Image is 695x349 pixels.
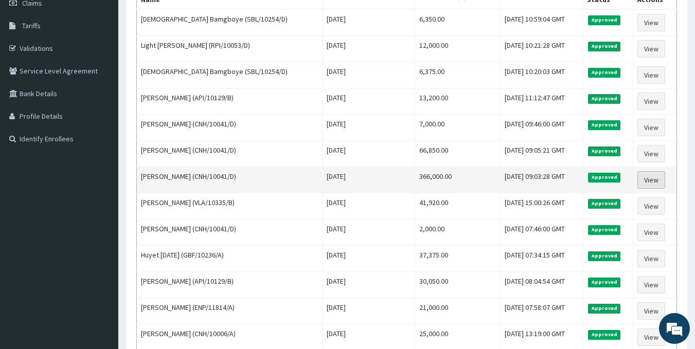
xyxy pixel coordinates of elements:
[588,225,620,234] span: Approved
[415,62,500,88] td: 6,375.00
[501,141,583,167] td: [DATE] 09:05:21 GMT
[501,36,583,62] td: [DATE] 10:21:28 GMT
[137,88,323,115] td: [PERSON_NAME] (API/10129/B)
[637,171,665,189] a: View
[137,219,323,246] td: [PERSON_NAME] (CNH/10041/D)
[501,62,583,88] td: [DATE] 10:20:03 GMT
[501,167,583,193] td: [DATE] 09:03:28 GMT
[415,272,500,298] td: 30,050.00
[323,9,415,36] td: [DATE]
[637,224,665,241] a: View
[501,88,583,115] td: [DATE] 11:12:47 GMT
[588,120,620,130] span: Approved
[588,304,620,313] span: Approved
[588,94,620,103] span: Approved
[415,246,500,272] td: 37,375.00
[637,197,665,215] a: View
[637,93,665,110] a: View
[323,272,415,298] td: [DATE]
[415,36,500,62] td: 12,000.00
[22,21,41,30] span: Tariffs
[501,115,583,141] td: [DATE] 09:46:00 GMT
[637,302,665,320] a: View
[415,115,500,141] td: 7,000.00
[137,36,323,62] td: Light [PERSON_NAME] (RPI/10053/D)
[501,272,583,298] td: [DATE] 08:04:54 GMT
[323,88,415,115] td: [DATE]
[137,167,323,193] td: [PERSON_NAME] (CNH/10041/D)
[637,328,665,346] a: View
[637,14,665,31] a: View
[137,62,323,88] td: [DEMOGRAPHIC_DATA] Bamgboye (SBL/10254/D)
[54,58,173,71] div: Chat with us now
[137,193,323,219] td: [PERSON_NAME] (VLA/10335/B)
[637,40,665,58] a: View
[588,68,620,77] span: Approved
[137,298,323,324] td: [PERSON_NAME] (ENP/11814/A)
[588,42,620,51] span: Approved
[137,246,323,272] td: Huyet [DATE] (GBF/10236/A)
[501,246,583,272] td: [DATE] 07:34:15 GMT
[323,298,415,324] td: [DATE]
[60,107,142,211] span: We're online!
[323,36,415,62] td: [DATE]
[637,250,665,267] a: View
[323,193,415,219] td: [DATE]
[5,236,196,272] textarea: Type your message and hit 'Enter'
[637,145,665,162] a: View
[19,51,42,77] img: d_794563401_company_1708531726252_794563401
[323,62,415,88] td: [DATE]
[169,5,193,30] div: Minimize live chat window
[137,141,323,167] td: [PERSON_NAME] (CNH/10041/D)
[323,141,415,167] td: [DATE]
[588,278,620,287] span: Approved
[415,88,500,115] td: 13,200.00
[415,219,500,246] td: 2,000.00
[637,276,665,293] a: View
[588,15,620,25] span: Approved
[588,173,620,182] span: Approved
[137,115,323,141] td: [PERSON_NAME] (CNH/10041/D)
[501,298,583,324] td: [DATE] 07:58:07 GMT
[415,141,500,167] td: 66,850.00
[323,219,415,246] td: [DATE]
[415,167,500,193] td: 366,000.00
[415,298,500,324] td: 21,000.00
[637,66,665,84] a: View
[501,219,583,246] td: [DATE] 07:46:00 GMT
[415,193,500,219] td: 41,920.00
[137,9,323,36] td: [DEMOGRAPHIC_DATA] Bamgboye (SBL/10254/D)
[415,9,500,36] td: 6,350.00
[588,330,620,339] span: Approved
[588,251,620,261] span: Approved
[588,146,620,156] span: Approved
[637,119,665,136] a: View
[501,9,583,36] td: [DATE] 10:59:04 GMT
[323,246,415,272] td: [DATE]
[323,115,415,141] td: [DATE]
[588,199,620,208] span: Approved
[323,167,415,193] td: [DATE]
[501,193,583,219] td: [DATE] 15:00:26 GMT
[137,272,323,298] td: [PERSON_NAME] (API/10129/B)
